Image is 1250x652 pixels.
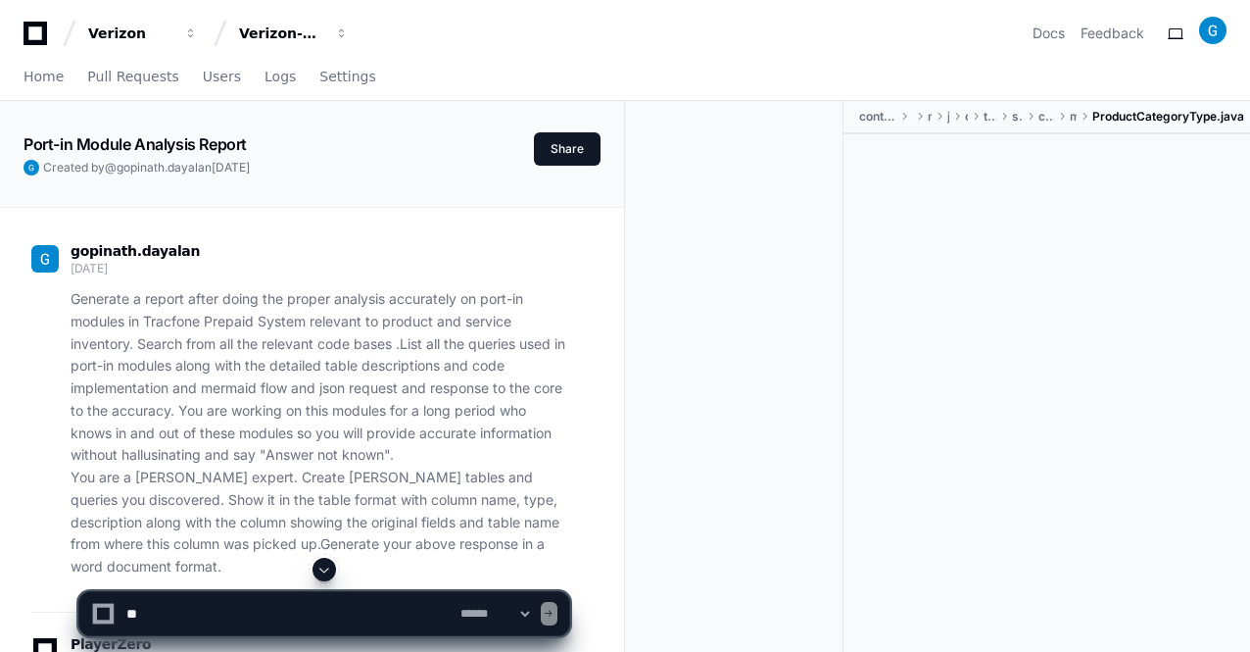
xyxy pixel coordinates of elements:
span: Created by [43,160,250,176]
span: Settings [319,71,375,82]
span: gopinath.dayalan [71,243,200,259]
span: com [965,109,967,125]
a: Settings [319,55,375,100]
a: Home [24,55,64,100]
span: Home [24,71,64,82]
span: model [1070,109,1077,125]
iframe: Open customer support [1187,587,1240,640]
span: continuity [1038,109,1054,125]
button: Feedback [1081,24,1144,43]
span: gopinath.dayalan [117,160,212,175]
div: Verizon-Clarify-Service-Management [239,24,323,43]
span: ProductCategoryType.java [1092,109,1244,125]
a: Logs [264,55,296,100]
span: tracfone [984,109,996,125]
div: Verizon [88,24,172,43]
span: continuity-options [859,109,896,125]
a: Pull Requests [87,55,178,100]
button: Verizon-Clarify-Service-Management [231,16,357,51]
span: Pull Requests [87,71,178,82]
span: [DATE] [212,160,250,175]
span: main [928,109,932,125]
a: Users [203,55,241,100]
img: ACg8ocLgD4B0PbMnFCRezSs6CxZErLn06tF4Svvl2GU3TFAxQEAh9w=s96-c [24,160,39,176]
p: Generate a report after doing the proper analysis accurately on port-in modules in Tracfone Prepa... [71,288,569,578]
button: Verizon [80,16,206,51]
app-text-character-animate: Port-in Module Analysis Report [24,134,247,154]
span: Users [203,71,241,82]
img: ACg8ocLgD4B0PbMnFCRezSs6CxZErLn06tF4Svvl2GU3TFAxQEAh9w=s96-c [31,245,59,273]
a: Docs [1033,24,1065,43]
span: @ [105,160,117,175]
span: Logs [264,71,296,82]
span: service [1012,109,1023,125]
img: ACg8ocLgD4B0PbMnFCRezSs6CxZErLn06tF4Svvl2GU3TFAxQEAh9w=s96-c [1199,17,1226,44]
span: java [947,109,949,125]
button: Share [534,132,601,166]
span: [DATE] [71,261,107,276]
